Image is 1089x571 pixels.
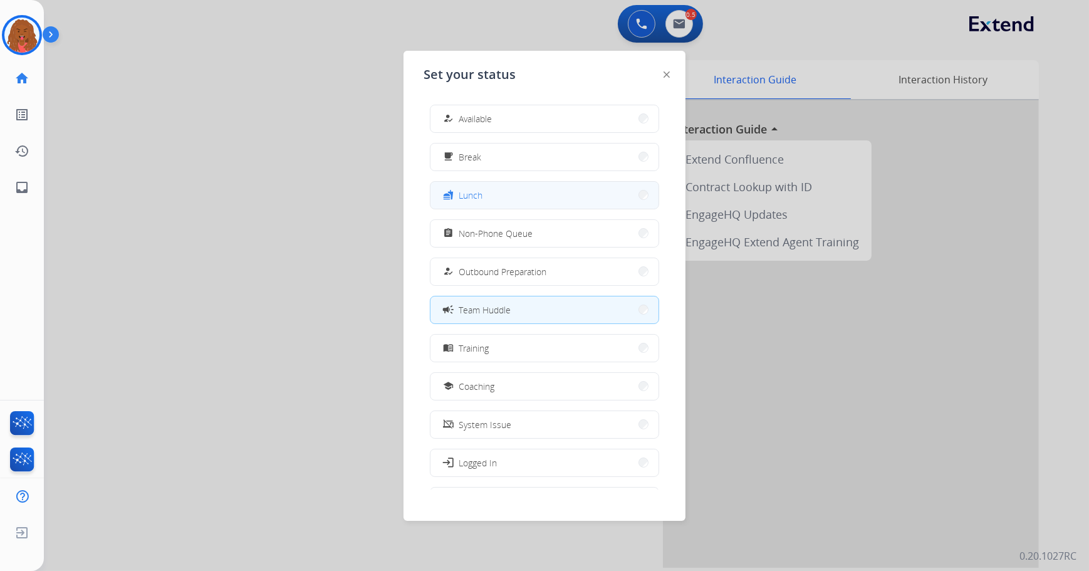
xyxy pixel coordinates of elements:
button: Outbound Preparation [430,258,659,285]
mat-icon: phonelink_off [443,419,454,430]
span: Team Huddle [459,303,511,317]
span: Logged In [459,456,497,469]
mat-icon: login [442,456,454,469]
span: Break [459,150,481,164]
img: avatar [4,18,39,53]
mat-icon: home [14,71,29,86]
span: Non-Phone Queue [459,227,533,240]
button: Team Huddle [430,296,659,323]
button: Training [430,335,659,362]
span: Set your status [424,66,516,83]
mat-icon: free_breakfast [443,152,454,162]
button: Lunch [430,182,659,209]
mat-icon: assignment [443,228,454,239]
mat-icon: inbox [14,180,29,195]
span: Available [459,112,492,125]
button: Logged In [430,449,659,476]
button: Offline [430,488,659,515]
span: Coaching [459,380,494,393]
mat-icon: campaign [442,303,454,316]
button: Coaching [430,373,659,400]
mat-icon: history [14,144,29,159]
button: System Issue [430,411,659,438]
span: Training [459,342,489,355]
mat-icon: fastfood [443,190,454,201]
button: Available [430,105,659,132]
span: Lunch [459,189,482,202]
mat-icon: list_alt [14,107,29,122]
mat-icon: menu_book [443,343,454,354]
p: 0.20.1027RC [1019,548,1076,563]
span: System Issue [459,418,511,431]
mat-icon: school [443,381,454,392]
mat-icon: how_to_reg [443,266,454,277]
button: Break [430,144,659,170]
button: Non-Phone Queue [430,220,659,247]
span: Outbound Preparation [459,265,546,278]
mat-icon: how_to_reg [443,113,454,124]
img: close-button [664,71,670,78]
